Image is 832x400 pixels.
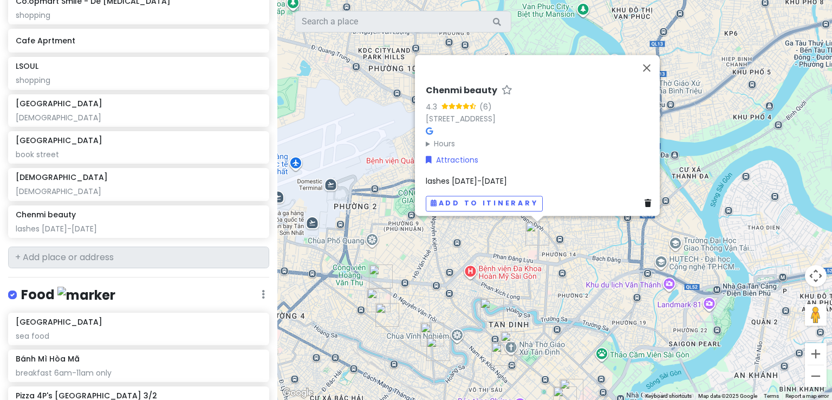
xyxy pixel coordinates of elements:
[805,343,827,365] button: Zoom in
[645,198,655,210] a: Delete place
[16,186,261,196] div: [DEMOGRAPHIC_DATA]
[785,393,829,399] a: Report a map error
[426,176,507,186] span: lashes [DATE]-[DATE]
[16,75,261,85] div: shopping
[280,386,316,400] a: Open this area in Google Maps (opens a new window)
[426,114,496,125] a: [STREET_ADDRESS]
[375,303,399,327] div: Oasis Cafe
[8,247,269,268] input: + Add place or address
[480,298,504,322] div: DASPACE Flagship Store
[21,286,115,304] h4: Food
[420,322,444,346] div: CARA CLUB
[426,154,478,166] a: Attractions
[805,265,827,287] button: Map camera controls
[479,101,492,113] div: (6)
[16,36,261,46] h6: Cafe Aprtment
[295,11,511,33] input: Search a place
[491,342,515,366] div: Phở Hòa Pasteur
[426,101,441,113] div: 4.3
[426,127,433,135] i: Google Maps
[698,393,757,399] span: Map data ©2025 Google
[805,365,827,387] button: Zoom out
[502,85,512,96] a: Star place
[426,138,655,150] summary: Hours
[16,150,261,159] div: book street
[16,317,102,327] h6: [GEOGRAPHIC_DATA]
[280,386,316,400] img: Google
[645,392,692,400] button: Keyboard shortcuts
[16,61,38,71] h6: LSOUL
[426,196,543,211] button: Add to itinerary
[16,172,108,182] h6: [DEMOGRAPHIC_DATA]
[16,331,261,341] div: sea food
[16,99,102,108] h6: [GEOGRAPHIC_DATA]
[764,393,779,399] a: Terms (opens in new tab)
[369,264,393,288] div: 299A Đ. Nguyễn Văn Trỗi
[367,288,391,312] div: L'espoir
[805,304,827,326] button: Drag Pegman onto the map to open Street View
[500,331,524,355] div: Tân Định Catholic Church
[16,354,80,364] h6: Bánh Mì Hòa Mã
[16,368,261,378] div: breakfast 6am-11am only
[16,136,102,145] h6: [GEOGRAPHIC_DATA]
[634,55,660,81] button: Close
[16,10,261,20] div: shopping
[57,287,115,304] img: marker
[426,337,450,361] div: Rechic Lê Văn Sỹ
[16,210,76,220] h6: Chenmi beauty
[16,113,261,122] div: [DEMOGRAPHIC_DATA]
[525,222,549,246] div: Chenmi beauty
[16,224,261,234] div: lashes [DATE]-[DATE]
[426,85,497,96] h6: Chenmi beauty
